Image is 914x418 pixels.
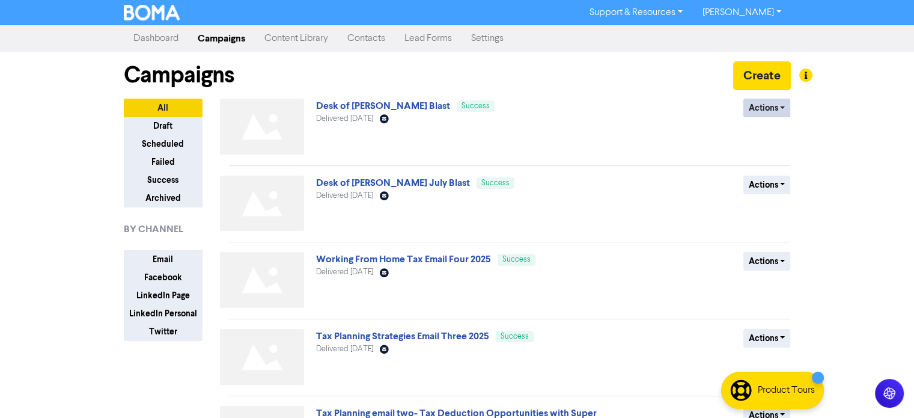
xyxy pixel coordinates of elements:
button: Create [733,61,791,90]
a: Support & Resources [580,3,692,22]
span: Success [481,179,510,187]
img: BOMA Logo [124,5,180,20]
a: Desk of [PERSON_NAME] July Blast [316,177,470,189]
button: LinkedIn Personal [124,304,203,323]
a: Desk of [PERSON_NAME] Blast [316,100,450,112]
button: Archived [124,189,203,207]
a: Content Library [255,26,338,51]
button: Actions [743,99,791,117]
a: Dashboard [124,26,188,51]
button: Failed [124,153,203,171]
button: Actions [743,252,791,271]
button: Email [124,250,203,269]
a: Contacts [338,26,395,51]
a: [PERSON_NAME] [692,3,790,22]
button: Twitter [124,322,203,341]
button: Facebook [124,268,203,287]
a: Campaigns [188,26,255,51]
button: Actions [743,176,791,194]
img: Not found [220,176,304,232]
span: Delivered [DATE] [316,268,373,276]
span: Success [501,333,529,340]
a: Tax Planning Strategies Email Three 2025 [316,330,489,342]
button: Success [124,171,203,189]
a: Lead Forms [395,26,462,51]
button: Scheduled [124,135,203,153]
span: Success [502,256,531,263]
span: BY CHANNEL [124,222,183,236]
button: LinkedIn Page [124,286,203,305]
a: Settings [462,26,513,51]
button: All [124,99,203,117]
img: Not found [220,99,304,155]
span: Delivered [DATE] [316,345,373,353]
h1: Campaigns [124,61,234,89]
span: Success [462,102,490,110]
img: Not found [220,329,304,385]
a: Working From Home Tax Email Four 2025 [316,253,491,265]
button: Actions [743,329,791,348]
button: Draft [124,117,203,135]
span: Delivered [DATE] [316,115,373,123]
img: Not found [220,252,304,308]
span: Delivered [DATE] [316,192,373,200]
iframe: Chat Widget [854,360,914,418]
